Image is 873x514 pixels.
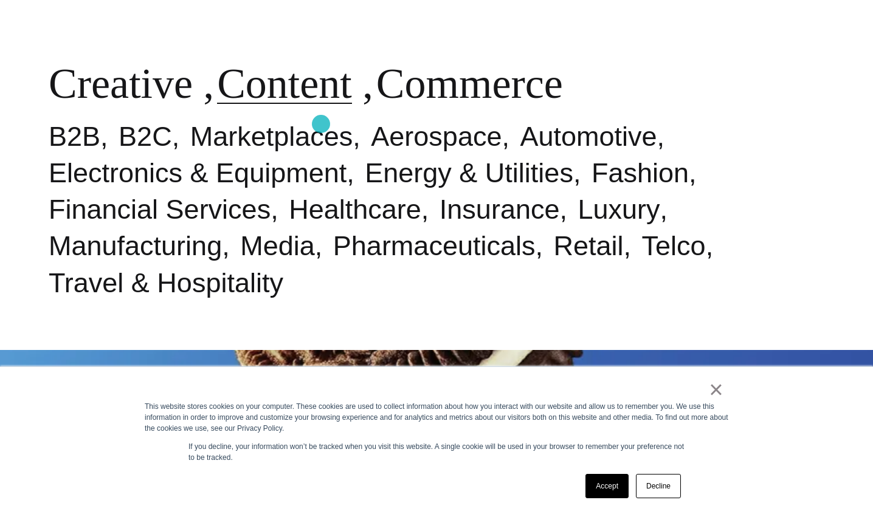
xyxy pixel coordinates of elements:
a: Marketplaces [190,121,353,152]
a: Manufacturing [49,230,222,261]
a: Energy & Utilities [365,157,573,188]
p: If you decline, your information won’t be tracked when you visit this website. A single cookie wi... [188,441,685,463]
a: B2C [119,121,172,152]
a: Travel & Hospitality [49,267,283,298]
a: Healthcare [289,194,421,225]
a: Creative [49,60,193,107]
a: Accept [585,474,629,498]
a: Aerospace [371,121,502,152]
a: Fashion [592,157,689,188]
a: Telco [642,230,706,261]
span: , [362,60,373,107]
a: Retail [554,230,624,261]
a: Commerce [376,60,563,107]
div: This website stores cookies on your computer. These cookies are used to collect information about... [145,401,728,434]
a: Content [217,60,352,107]
a: Financial Services [49,194,271,225]
a: Luxury [578,194,660,225]
a: × [709,384,723,395]
a: Pharmaceuticals [333,230,536,261]
a: Decline [636,474,681,498]
a: Media [240,230,315,261]
a: Insurance [440,194,560,225]
span: , [204,60,215,107]
a: Automotive [520,121,657,152]
a: Electronics & Equipment [49,157,347,188]
a: B2B [49,121,100,152]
